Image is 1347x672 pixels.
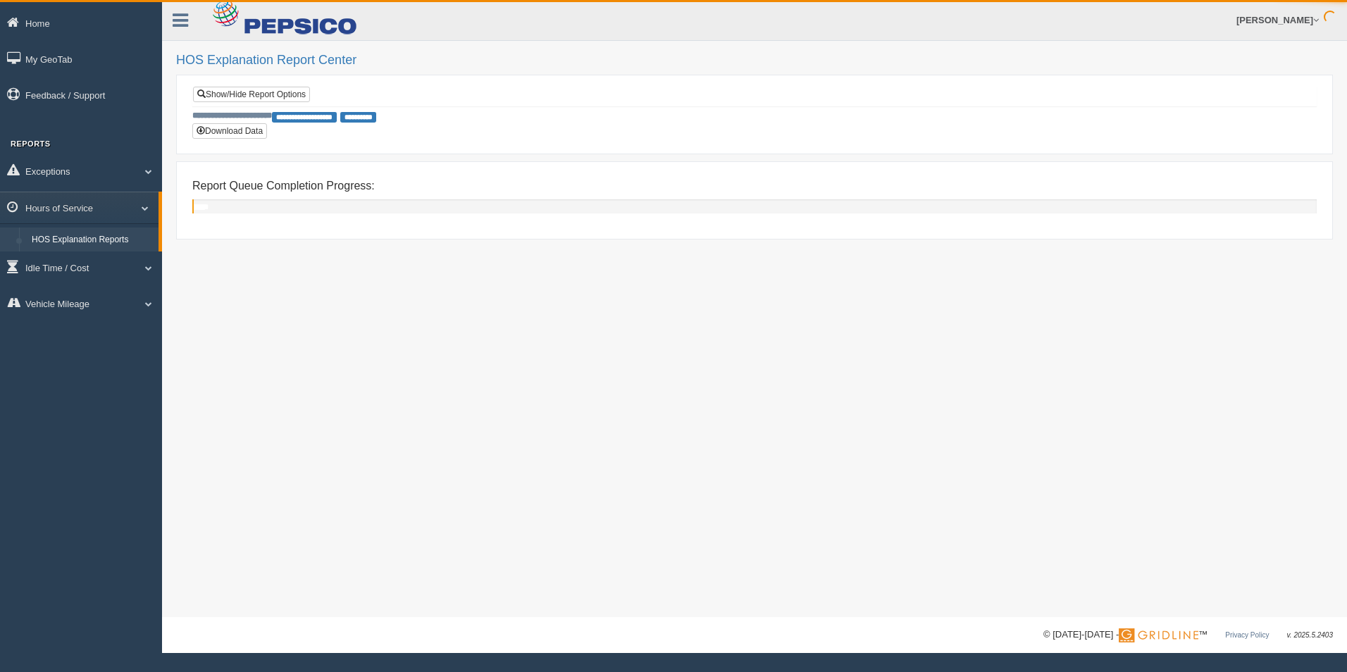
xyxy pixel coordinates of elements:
a: Show/Hide Report Options [193,87,310,102]
span: v. 2025.5.2403 [1287,631,1333,639]
h2: HOS Explanation Report Center [176,54,1333,68]
a: Privacy Policy [1225,631,1269,639]
a: HOS Explanation Reports [25,228,159,253]
button: Download Data [192,123,267,139]
h4: Report Queue Completion Progress: [192,180,1317,192]
img: Gridline [1119,628,1198,642]
div: © [DATE]-[DATE] - ™ [1043,628,1333,642]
